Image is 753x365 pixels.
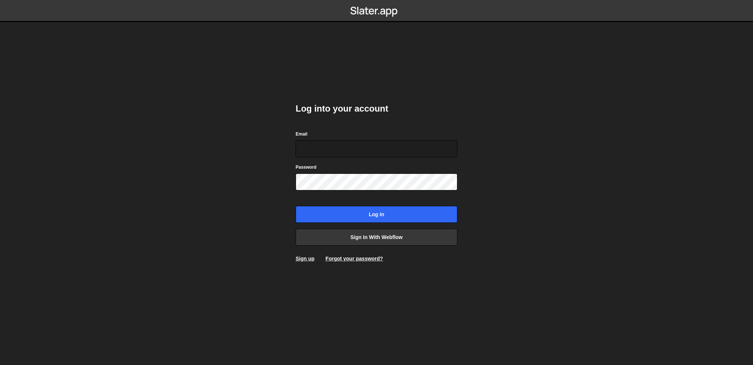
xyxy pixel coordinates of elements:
[296,206,457,223] input: Log in
[325,256,383,262] a: Forgot your password?
[296,164,317,171] label: Password
[296,229,457,246] a: Sign in with Webflow
[296,130,307,138] label: Email
[296,256,314,262] a: Sign up
[296,103,457,115] h2: Log into your account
